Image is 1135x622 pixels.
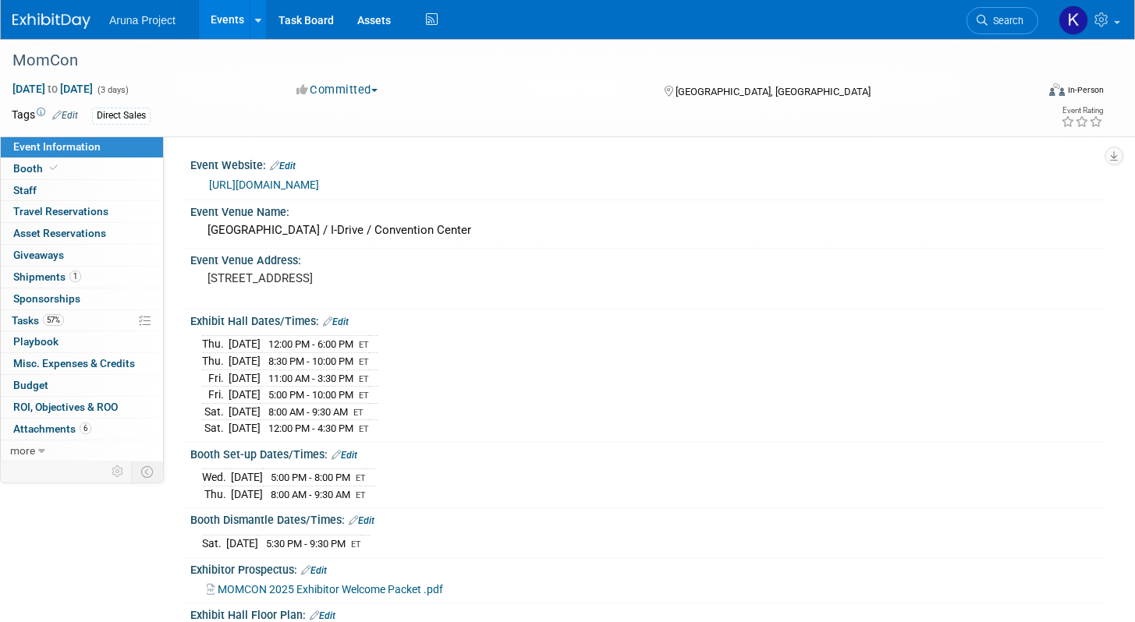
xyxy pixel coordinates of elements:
span: ET [359,340,369,350]
a: Travel Reservations [1,201,163,222]
a: Edit [301,565,327,576]
span: ET [359,424,369,434]
div: Booth Dismantle Dates/Times: [190,508,1104,528]
span: ET [359,357,369,367]
span: 12:00 PM - 4:30 PM [268,422,353,434]
span: MOMCON 2025 Exhibitor Welcome Packet .pdf [218,583,443,595]
span: ET [351,539,361,550]
a: Edit [323,316,349,327]
div: Event Format [942,81,1104,104]
div: Exhibitor Prospectus: [190,558,1104,578]
span: ET [356,490,366,500]
td: Wed. [202,469,231,486]
a: Event Information [1,136,163,157]
a: Edit [332,450,357,461]
a: ROI, Objectives & ROO [1,397,163,418]
td: Thu. [202,336,229,353]
td: Fri. [202,369,229,387]
img: ExhibitDay [12,13,90,29]
span: Playbook [13,335,59,348]
span: 12:00 PM - 6:00 PM [268,338,353,350]
span: 8:00 AM - 9:30 AM [271,489,350,500]
a: Shipments1 [1,267,163,288]
div: Event Venue Address: [190,249,1104,268]
span: Asset Reservations [13,227,106,239]
a: Asset Reservations [1,223,163,244]
a: Staff [1,180,163,201]
img: Kristal Miller [1059,5,1088,35]
td: Personalize Event Tab Strip [105,461,132,482]
span: 8:00 AM - 9:30 AM [268,406,348,418]
span: ROI, Objectives & ROO [13,401,118,413]
td: Sat. [202,420,229,436]
a: Budget [1,375,163,396]
td: [DATE] [229,369,261,387]
div: Booth Set-up Dates/Times: [190,443,1104,463]
span: 6 [80,422,91,434]
a: Edit [310,610,335,621]
pre: [STREET_ADDRESS] [207,271,554,285]
a: more [1,440,163,461]
span: Sponsorships [13,292,80,305]
span: Shipments [13,270,81,283]
span: Aruna Project [109,14,176,27]
span: ET [353,408,364,418]
span: 5:00 PM - 10:00 PM [268,389,353,401]
div: Event Rating [1061,107,1103,115]
span: 8:30 PM - 10:00 PM [268,355,353,367]
i: Booth reservation complete [50,164,58,172]
a: Edit [52,110,78,121]
span: Search [988,15,1023,27]
td: [DATE] [229,387,261,404]
span: Booth [13,162,61,175]
div: In-Person [1067,84,1104,96]
a: Tasks57% [1,310,163,331]
a: MOMCON 2025 Exhibitor Welcome Packet .pdf [207,583,443,595]
a: Giveaways [1,245,163,266]
span: ET [359,374,369,384]
a: Booth [1,158,163,179]
a: Edit [349,515,374,526]
img: Format-Inperson.png [1049,83,1065,96]
span: Travel Reservations [13,205,108,217]
div: Event Venue Name: [190,200,1104,220]
div: [GEOGRAPHIC_DATA] / I-Drive / Convention Center [202,218,1092,242]
td: Sat. [202,403,229,420]
span: [GEOGRAPHIC_DATA], [GEOGRAPHIC_DATA] [676,86,871,97]
a: Sponsorships [1,288,163,309]
td: Sat. [202,535,226,552]
span: Budget [13,379,48,391]
td: [DATE] [229,336,261,353]
div: Event Website: [190,154,1104,174]
div: MomCon [7,47,1011,75]
span: ET [359,391,369,401]
td: [DATE] [231,486,263,502]
a: Attachments6 [1,419,163,440]
a: Playbook [1,331,163,352]
td: Tags [12,107,78,125]
td: Toggle Event Tabs [132,461,164,482]
td: [DATE] [229,420,261,436]
span: 5:00 PM - 8:00 PM [271,472,350,483]
a: Edit [270,161,296,171]
span: Event Information [13,140,101,153]
span: Attachments [13,422,91,435]
span: ET [356,473,366,483]
span: (3 days) [96,85,129,95]
td: [DATE] [229,353,261,370]
span: Giveaways [13,249,64,261]
span: Staff [13,184,37,196]
span: 5:30 PM - 9:30 PM [266,538,346,550]
span: [DATE] [DATE] [12,82,94,96]
span: more [10,444,35,457]
span: to [45,83,60,95]
a: Misc. Expenses & Credits [1,353,163,374]
span: Tasks [12,314,64,327]
button: Committed [291,82,384,98]
a: [URL][DOMAIN_NAME] [209,178,319,191]
span: 11:00 AM - 3:30 PM [268,373,353,384]
span: Misc. Expenses & Credits [13,357,135,369]
div: Exhibit Hall Dates/Times: [190,309,1104,330]
td: Fri. [202,387,229,404]
td: Thu. [202,353,229,370]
